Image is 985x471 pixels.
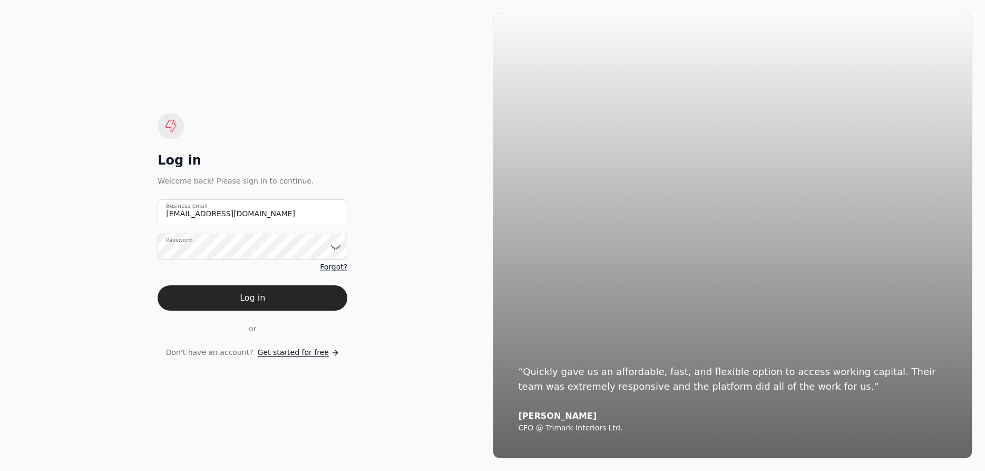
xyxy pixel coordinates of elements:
a: Forgot? [320,262,347,273]
div: Welcome back! Please sign in to continue. [158,175,347,187]
span: Get started for free [258,347,329,358]
div: “Quickly gave us an affordable, fast, and flexible option to access working capital. Their team w... [519,364,947,394]
div: CFO @ Trimark Interiors Ltd. [519,424,947,433]
button: Log in [158,285,347,311]
div: [PERSON_NAME] [519,411,947,421]
span: Don't have an account? [166,347,253,358]
span: or [249,323,256,334]
div: Log in [158,152,347,169]
label: Business email [166,202,208,210]
label: Password [166,236,192,245]
a: Get started for free [258,347,339,358]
